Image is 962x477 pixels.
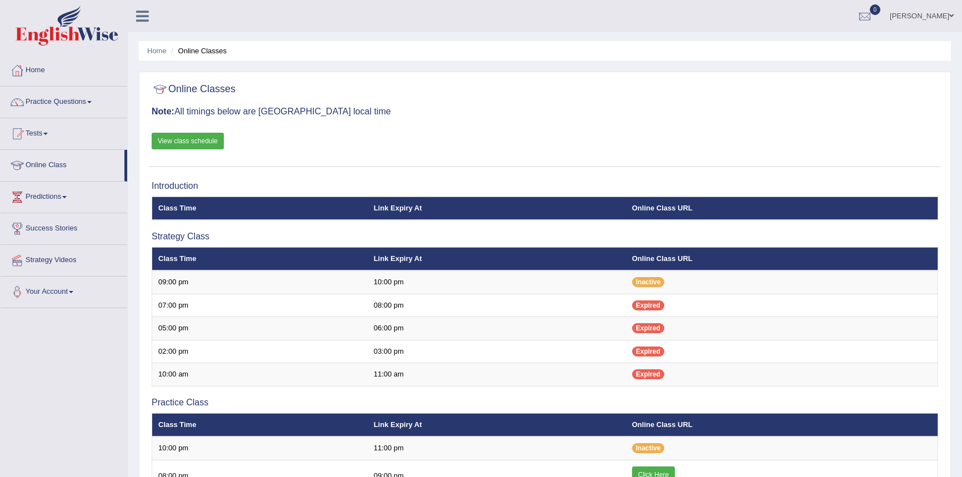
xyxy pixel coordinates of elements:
th: Online Class URL [626,247,938,270]
th: Class Time [152,197,368,220]
span: Expired [632,347,664,357]
td: 08:00 pm [368,294,626,317]
h3: Introduction [152,181,938,191]
a: Online Class [1,150,124,178]
td: 11:00 pm [368,436,626,460]
td: 05:00 pm [152,317,368,340]
h3: All timings below are [GEOGRAPHIC_DATA] local time [152,107,938,117]
th: Link Expiry At [368,413,626,436]
span: Expired [632,369,664,379]
td: 10:00 am [152,363,368,386]
th: Link Expiry At [368,197,626,220]
a: Practice Questions [1,87,127,114]
th: Online Class URL [626,197,938,220]
td: 10:00 pm [152,436,368,460]
h2: Online Classes [152,81,236,98]
span: Inactive [632,277,665,287]
a: Predictions [1,182,127,209]
a: Tests [1,118,127,146]
a: Success Stories [1,213,127,241]
a: Your Account [1,277,127,304]
th: Online Class URL [626,413,938,436]
td: 09:00 pm [152,270,368,294]
th: Link Expiry At [368,247,626,270]
td: 10:00 pm [368,270,626,294]
b: Note: [152,107,174,116]
th: Class Time [152,413,368,436]
span: 0 [870,4,881,15]
td: 11:00 am [368,363,626,386]
a: Home [147,47,167,55]
th: Class Time [152,247,368,270]
li: Online Classes [168,46,227,56]
td: 07:00 pm [152,294,368,317]
td: 03:00 pm [368,340,626,363]
span: Inactive [632,443,665,453]
h3: Practice Class [152,398,938,408]
a: View class schedule [152,133,224,149]
td: 06:00 pm [368,317,626,340]
td: 02:00 pm [152,340,368,363]
h3: Strategy Class [152,232,938,242]
a: Strategy Videos [1,245,127,273]
span: Expired [632,323,664,333]
a: Home [1,55,127,83]
span: Expired [632,300,664,310]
